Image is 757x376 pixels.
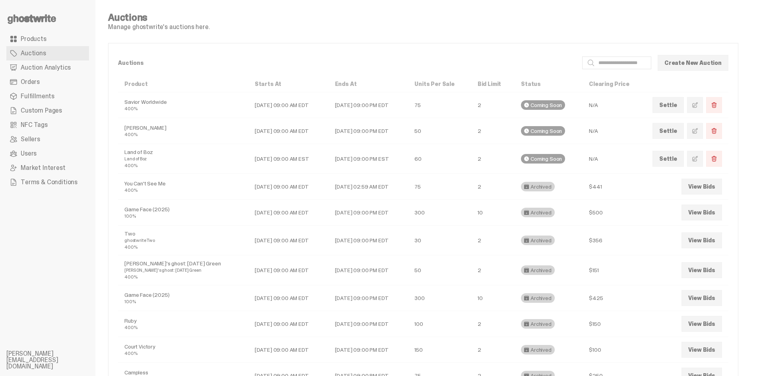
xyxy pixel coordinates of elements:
td: $151 [583,255,646,285]
td: [DATE] 09:00 PM EDT [329,285,409,311]
div: Archived [521,319,555,329]
a: Settle [652,97,684,113]
td: [DATE] 09:00 PM EDT [329,118,409,144]
span: Products [21,36,46,42]
td: 10 [471,200,515,226]
a: Custom Pages [6,103,89,118]
th: Clearing Price [583,76,646,92]
span: Custom Pages [21,107,62,114]
a: Ends At [335,80,357,88]
div: Coming Soon [521,126,565,136]
td: Savior Worldwide [118,92,248,118]
p: Auctions [118,60,576,66]
span: Auctions [21,50,46,56]
a: Settle [652,151,684,167]
div: Archived [521,182,555,191]
td: [DATE] 09:00 PM EST [329,144,409,174]
td: [DATE] 02:59 AM EDT [329,174,409,200]
small: Land of Boz [124,156,147,162]
td: 150 [408,337,471,363]
td: [DATE] 09:00 AM EDT [248,285,329,311]
a: View Bids [681,316,722,332]
small: ghostwrite Two [124,238,155,243]
a: View Bids [681,232,722,248]
div: Coming Soon [521,154,565,164]
td: [DATE] 09:00 PM EDT [329,337,409,363]
td: 2 [471,118,515,144]
span: Sellers [21,136,40,142]
th: Bid Limit [471,76,515,92]
td: 2 [471,226,515,255]
th: Units Per Sale [408,76,471,92]
td: 50 [408,255,471,285]
small: 400% [124,187,137,193]
small: 100% [124,213,136,219]
td: [DATE] 09:00 PM EDT [329,200,409,226]
small: 400% [124,132,137,137]
a: Terms & Conditions [6,175,89,189]
td: [DATE] 09:00 AM EDT [248,92,329,118]
td: Court Victory [118,337,248,363]
td: 2 [471,255,515,285]
small: 400% [124,351,137,356]
a: Users [6,146,89,161]
span: Fulfillments [21,93,54,99]
td: $100 [583,337,646,363]
a: Sellers [6,132,89,146]
a: Starts At [255,80,282,88]
a: Settle [652,123,684,139]
a: View Bids [681,262,722,278]
td: 2 [471,92,515,118]
td: [DATE] 09:00 AM EDT [248,200,329,226]
td: Ruby [118,311,248,337]
small: 400% [124,244,137,250]
small: 100% [124,299,136,304]
td: $425 [583,285,646,311]
td: [DATE] 09:00 AM EST [248,144,329,174]
td: 75 [408,174,471,200]
a: View Bids [681,342,722,358]
td: 2 [471,337,515,363]
td: 75 [408,92,471,118]
td: 2 [471,311,515,337]
small: 400% [124,325,137,330]
span: Market Interest [21,165,66,171]
a: Auction Analytics [6,60,89,75]
td: N/A [583,144,646,174]
small: 400% [124,106,137,111]
td: 100 [408,311,471,337]
small: 400% [124,163,137,168]
td: 300 [408,285,471,311]
td: $500 [583,200,646,226]
td: Game Face (2025) [118,285,248,311]
td: [DATE] 09:00 PM EDT [329,92,409,118]
li: [PERSON_NAME][EMAIL_ADDRESS][DOMAIN_NAME] [6,351,102,370]
div: Archived [521,265,555,275]
div: Archived [521,293,555,303]
span: Terms & Conditions [21,179,77,185]
a: Fulfillments [6,89,89,103]
td: [DATE] 09:00 AM EDT [248,337,329,363]
td: [DATE] 09:00 AM EDT [248,226,329,255]
a: Create New Auction [658,55,728,71]
h4: Auctions [108,13,210,22]
td: Land of Boz [118,144,248,174]
td: [PERSON_NAME]'s ghost: [DATE] Green [118,255,248,285]
small: 400% [124,274,137,280]
a: Products [6,32,89,46]
td: $441 [583,174,646,200]
a: View Bids [681,205,722,220]
td: [DATE] 09:00 AM EDT [248,174,329,200]
td: [PERSON_NAME] [118,118,248,144]
td: [DATE] 09:00 AM EDT [248,118,329,144]
td: 2 [471,144,515,174]
span: Orders [21,79,40,85]
td: [DATE] 09:00 PM EDT [329,226,409,255]
td: 10 [471,285,515,311]
span: Auction Analytics [21,64,71,71]
div: Archived [521,236,555,245]
td: N/A [583,118,646,144]
a: View Bids [681,179,722,195]
div: Archived [521,208,555,217]
td: $356 [583,226,646,255]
